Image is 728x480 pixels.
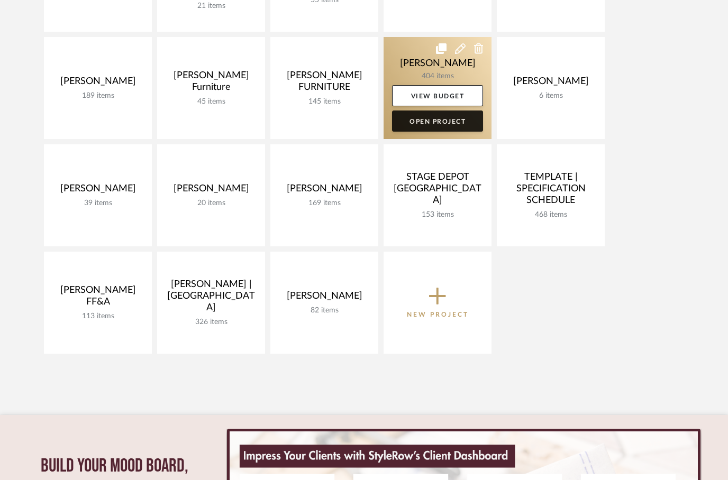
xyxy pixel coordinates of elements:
div: TEMPLATE | SPECIFICATION SCHEDULE [505,171,596,210]
div: 6 items [505,91,596,100]
div: [PERSON_NAME] FF&A [52,284,143,312]
div: [PERSON_NAME] [505,76,596,91]
div: 153 items [392,210,483,219]
div: [PERSON_NAME] [52,76,143,91]
div: [PERSON_NAME] | [GEOGRAPHIC_DATA] [166,279,257,318]
a: View Budget [392,85,483,106]
a: Open Project [392,110,483,132]
div: [PERSON_NAME] [166,183,257,199]
div: [PERSON_NAME] [279,183,370,199]
div: 326 items [166,318,257,327]
div: 39 items [52,199,143,208]
div: 468 items [505,210,596,219]
button: New Project [384,252,492,354]
div: [PERSON_NAME] [52,183,143,199]
div: 45 items [166,97,257,106]
div: [PERSON_NAME] FURNITURE [279,70,370,97]
div: 145 items [279,97,370,106]
div: [PERSON_NAME] Furniture [166,70,257,97]
div: 21 items [166,2,257,11]
div: 189 items [52,91,143,100]
div: 113 items [52,312,143,321]
p: New Project [407,309,469,320]
div: 82 items [279,306,370,315]
div: 20 items [166,199,257,208]
div: [PERSON_NAME] [279,290,370,306]
div: STAGE DEPOT [GEOGRAPHIC_DATA] [392,171,483,210]
div: 169 items [279,199,370,208]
